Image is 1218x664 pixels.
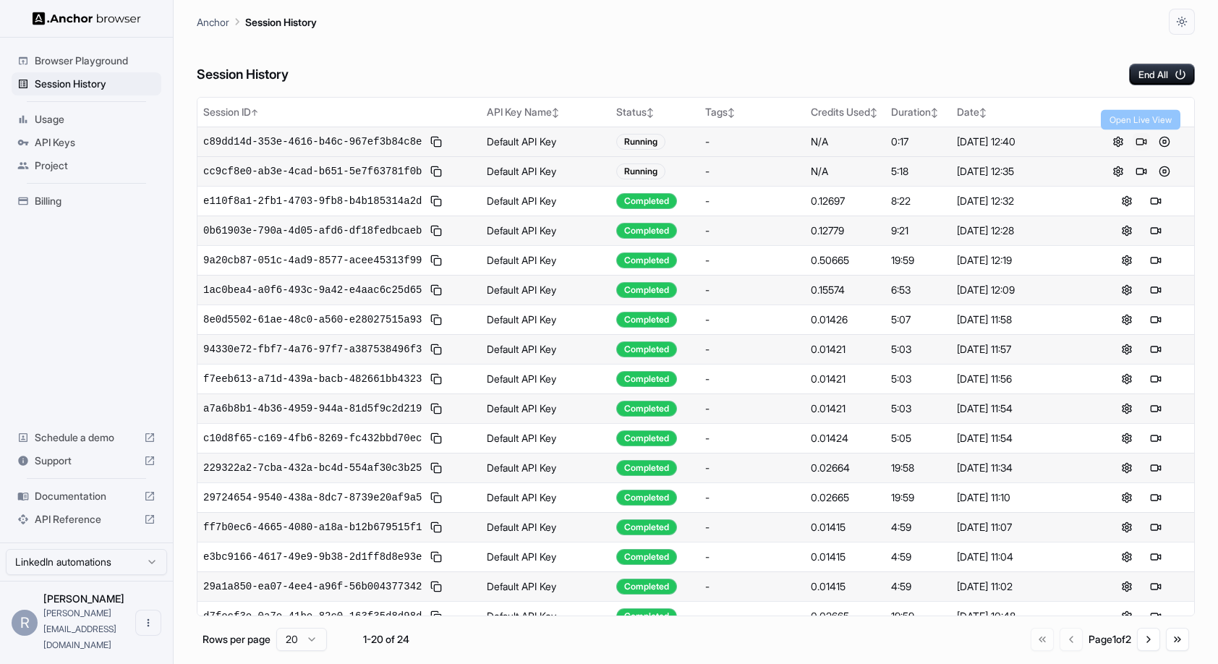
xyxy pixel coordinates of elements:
span: 29a1a850-ea07-4ee4-a96f-56b004377342 [203,579,422,594]
div: Documentation [12,485,161,508]
div: Completed [616,608,677,624]
button: Open menu [135,610,161,636]
div: 4:59 [891,579,945,594]
div: 4:59 [891,550,945,564]
div: Completed [616,401,677,417]
div: Completed [616,341,677,357]
div: 0.02664 [811,461,880,475]
span: Documentation [35,489,138,503]
div: Schedule a demo [12,426,161,449]
div: Browser Playground [12,49,161,72]
div: - [705,135,799,149]
div: API Reference [12,508,161,531]
div: Session History [12,72,161,95]
span: ↕ [647,107,654,118]
div: Status [616,105,694,119]
div: Page 1 of 2 [1089,632,1131,647]
div: 4:59 [891,520,945,535]
div: - [705,253,799,268]
div: 19:59 [891,253,945,268]
div: 0.01424 [811,431,880,446]
div: 0.12697 [811,194,880,208]
span: cc9cf8e0-ab3e-4cad-b651-5e7f63781f0b [203,164,422,179]
div: Completed [616,312,677,328]
td: Default API Key [481,275,610,305]
span: c89dd14d-353e-4616-b46c-967ef3b84c8e [203,135,422,149]
div: Open Live View [1101,110,1180,130]
span: Browser Playground [35,54,156,68]
div: N/A [811,135,880,149]
div: API Key Name [487,105,605,119]
span: 29724654-9540-438a-8dc7-8739e20af9a5 [203,490,422,505]
div: Credits Used [811,105,880,119]
button: End All [1129,64,1195,85]
td: Default API Key [481,364,610,393]
div: 1-20 of 24 [350,632,422,647]
div: Completed [616,193,677,209]
div: 5:03 [891,372,945,386]
div: [DATE] 11:54 [957,401,1083,416]
div: Completed [616,519,677,535]
div: 0.01415 [811,579,880,594]
p: Anchor [197,14,229,30]
div: 0.12779 [811,224,880,238]
div: 5:18 [891,164,945,179]
div: 0:17 [891,135,945,149]
span: Project [35,158,156,173]
img: Anchor Logo [33,12,141,25]
div: 0.02665 [811,609,880,623]
div: 5:07 [891,312,945,327]
h6: Session History [197,64,289,85]
span: e3bc9166-4617-49e9-9b38-2d1ff8d8e93e [203,550,422,564]
td: Default API Key [481,156,610,186]
div: [DATE] 12:09 [957,283,1083,297]
div: Date [957,105,1083,119]
div: Support [12,449,161,472]
div: Running [616,163,665,179]
span: 229322a2-7cba-432a-bc4d-554af30c3b25 [203,461,422,475]
td: Default API Key [481,482,610,512]
div: 0.01421 [811,401,880,416]
div: [DATE] 11:58 [957,312,1083,327]
td: Default API Key [481,423,610,453]
div: Session ID [203,105,475,119]
div: N/A [811,164,880,179]
div: - [705,461,799,475]
span: ↕ [728,107,735,118]
div: [DATE] 11:34 [957,461,1083,475]
div: [DATE] 11:10 [957,490,1083,505]
div: [DATE] 12:35 [957,164,1083,179]
div: [DATE] 10:48 [957,609,1083,623]
span: 9a20cb87-051c-4ad9-8577-acee45313f99 [203,253,422,268]
div: [DATE] 12:28 [957,224,1083,238]
span: c10d8f65-c169-4fb6-8269-fc432bbd70ec [203,431,422,446]
div: Completed [616,430,677,446]
span: 1ac0bea4-a0f6-493c-9a42-e4aac6c25d65 [203,283,422,297]
div: - [705,194,799,208]
span: API Reference [35,512,138,527]
td: Default API Key [481,245,610,275]
span: 94330e72-fbf7-4a76-97f7-a387538496f3 [203,342,422,357]
div: - [705,224,799,238]
div: Completed [616,490,677,506]
div: - [705,401,799,416]
span: ff7b0ec6-4665-4080-a18a-b12b679515f1 [203,520,422,535]
div: Completed [616,579,677,595]
div: Completed [616,282,677,298]
td: Default API Key [481,334,610,364]
div: API Keys [12,131,161,154]
span: Support [35,454,138,468]
div: [DATE] 12:40 [957,135,1083,149]
span: 0b61903e-790a-4d05-afd6-df18fedbcaeb [203,224,422,238]
p: Rows per page [203,632,271,647]
div: Tags [705,105,799,119]
span: ↕ [979,107,987,118]
td: Default API Key [481,453,610,482]
td: Default API Key [481,127,610,156]
div: Duration [891,105,945,119]
div: 0.02665 [811,490,880,505]
td: Default API Key [481,542,610,571]
span: Ron Reiter [43,592,124,605]
div: - [705,283,799,297]
span: a7a6b8b1-4b36-4959-944a-81d5f9c2d219 [203,401,422,416]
